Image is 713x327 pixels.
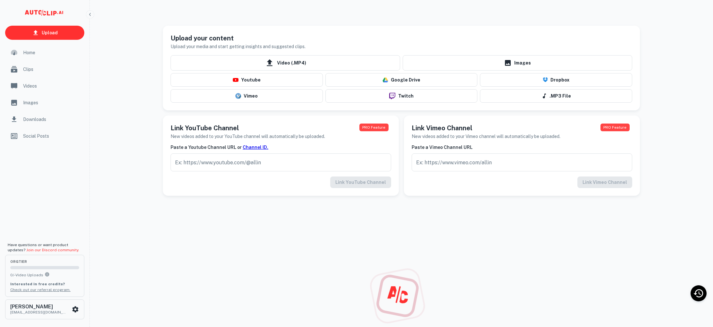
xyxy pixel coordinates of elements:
a: Home [5,45,84,60]
p: [EMAIL_ADDRESS][DOMAIN_NAME] [10,309,68,315]
button: orgTier0/-Video UploadsYou can upload 0 videos per month on the org tier. Upgrade to upload more.... [5,255,84,297]
img: youtube-logo.png [233,78,239,82]
span: Clips [23,66,80,73]
p: 0 / - Video Uploads [10,272,79,278]
span: This feature is available to PRO users only. Upgrade your plan now! [359,124,389,131]
img: Dropbox Logo [543,77,548,83]
h5: Link Vimeo Channel [412,123,560,133]
h6: Paste a Vimeo Channel URL [412,144,632,151]
a: Check out our referral program. [10,288,71,292]
span: Social Posts [23,133,80,140]
h6: [PERSON_NAME] [10,304,68,309]
span: Images [23,99,80,106]
div: Recent Activity [691,285,707,301]
button: Dropbox [480,73,632,87]
h5: Link YouTube Channel [171,123,325,133]
h6: New videos added to your Vimeo channel will automatically be uploaded. [412,133,560,140]
span: Videos [23,82,80,90]
span: Have questions or want product updates? [8,243,79,252]
p: Upload [42,29,58,36]
span: Video (.MP4) [171,55,400,71]
button: Twitch [325,89,478,103]
img: vimeo-logo.svg [235,93,241,99]
h6: New videos added to your YouTube channel will automatically be uploaded. [171,133,325,140]
a: Upload [5,26,84,40]
span: Downloads [23,116,80,123]
input: Ex: https://www.vimeo.com/allin [412,153,632,171]
button: [PERSON_NAME][EMAIL_ADDRESS][DOMAIN_NAME] [5,299,84,319]
h6: Paste a Youtube Channel URL or [171,144,391,151]
svg: You can upload 0 videos per month on the org tier. Upgrade to upload more. [45,272,50,277]
a: Social Posts [5,128,84,144]
h6: Upload your media and start getting insights and suggested clips. [171,43,306,50]
button: .MP3 File [480,89,632,103]
p: Interested in free credits? [10,281,79,287]
a: Videos [5,78,84,94]
span: org Tier [10,260,79,263]
a: Join our Discord community. [26,248,79,252]
a: Images [403,55,632,71]
input: Ex: https://www.youtube.com/@allin [171,153,391,171]
button: Youtube [171,73,323,87]
a: Clips [5,62,84,77]
img: drive-logo.png [382,77,388,83]
a: Channel ID. [243,145,268,150]
a: Images [5,95,84,110]
span: Home [23,49,80,56]
a: Downloads [5,112,84,127]
img: twitch-logo.png [387,93,398,99]
span: This feature is available to PRO users only. Upgrade your plan now! [600,124,630,131]
button: Google Drive [325,73,478,87]
h5: Upload your content [171,33,306,43]
button: Vimeo [171,89,323,103]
